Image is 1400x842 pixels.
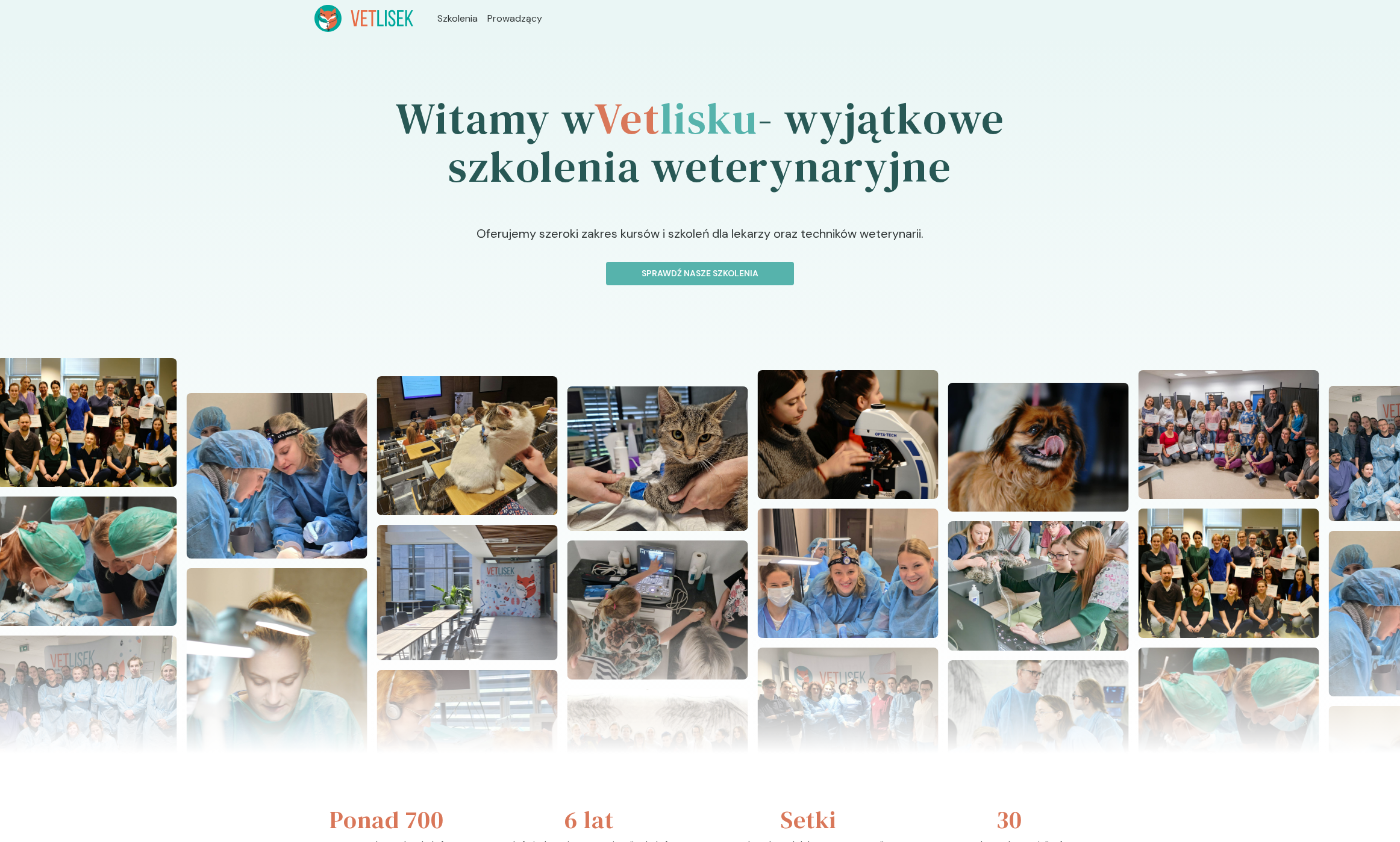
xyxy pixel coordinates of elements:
[314,61,1086,224] h1: Witamy w - wyjątkowe szkolenia weterynaryjne
[437,11,478,26] a: Szkolenia
[781,802,836,838] h3: Setki
[1139,370,1319,499] img: Z2WOkZbqstJ98vZ3_KopiaDSC_9894-1-.jpg
[567,386,748,531] img: Z2WOuJbqstJ98vaF_20221127_125425.jpg
[996,802,1022,838] h3: 30
[567,540,748,679] img: Z2WOt5bqstJ98vaD_20220625_145846.jpg
[377,376,558,515] img: Z2WOx5bqstJ98vaI_20240512_101618.jpg
[487,11,542,26] a: Prowadzący
[330,802,444,838] h3: Ponad 700
[948,521,1129,650] img: Z2WOmpbqstJ98vZ6_20241110_131239-2.jpg
[616,267,784,280] p: Sprawdź nasze szkolenia
[1139,509,1319,637] img: Z2WO0pbqstJ98vaO_DSC07789.JPG
[187,393,367,559] img: Z2WOzZbqstJ98vaN_20241110_112957.jpg
[233,224,1166,262] p: Oferujemy szeroki zakres kursów i szkoleń dla lekarzy oraz techników weterynarii.
[948,383,1129,512] img: Z2WOn5bqstJ98vZ7_DSC06617.JPG
[758,509,939,637] img: Z2WOopbqstJ98vZ9_20241110_112622.jpg
[564,802,614,838] h3: 6 lat
[758,370,939,499] img: Z2WOrpbqstJ98vaB_DSC04907.JPG
[660,88,758,148] span: lisku
[606,262,794,285] button: Sprawdź nasze szkolenia
[377,525,558,660] img: Z2WOxZbqstJ98vaH_20240608_122030.jpg
[594,88,660,148] span: Vet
